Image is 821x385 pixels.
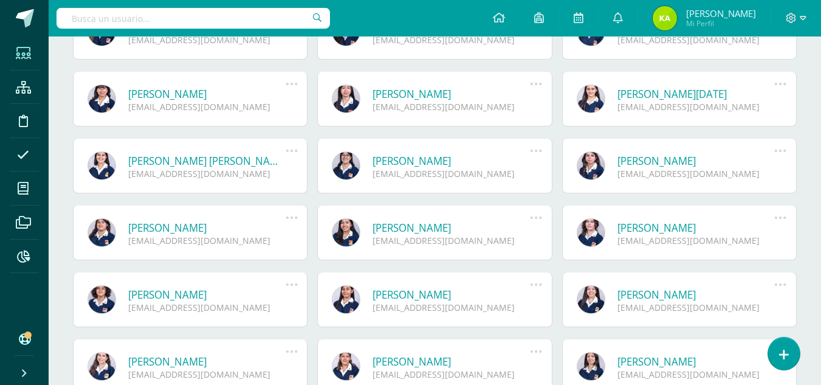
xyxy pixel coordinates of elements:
[128,235,286,246] div: [EMAIL_ADDRESS][DOMAIN_NAME]
[617,87,775,101] a: [PERSON_NAME][DATE]
[686,18,756,29] span: Mi Perfil
[617,369,775,380] div: [EMAIL_ADDRESS][DOMAIN_NAME]
[373,288,530,302] a: [PERSON_NAME]
[617,221,775,235] a: [PERSON_NAME]
[617,235,775,246] div: [EMAIL_ADDRESS][DOMAIN_NAME]
[373,101,530,113] div: [EMAIL_ADDRESS][DOMAIN_NAME]
[373,369,530,380] div: [EMAIL_ADDRESS][DOMAIN_NAME]
[128,355,286,369] a: [PERSON_NAME]
[128,302,286,313] div: [EMAIL_ADDRESS][DOMAIN_NAME]
[373,235,530,246] div: [EMAIL_ADDRESS][DOMAIN_NAME]
[373,355,530,369] a: [PERSON_NAME]
[373,221,530,235] a: [PERSON_NAME]
[128,288,286,302] a: [PERSON_NAME]
[373,154,530,168] a: [PERSON_NAME]
[128,369,286,380] div: [EMAIL_ADDRESS][DOMAIN_NAME]
[617,168,775,179] div: [EMAIL_ADDRESS][DOMAIN_NAME]
[128,34,286,46] div: [EMAIL_ADDRESS][DOMAIN_NAME]
[128,101,286,113] div: [EMAIL_ADDRESS][DOMAIN_NAME]
[653,6,677,30] img: d6f4a965678b72818fa0429cbf0648b7.png
[617,101,775,113] div: [EMAIL_ADDRESS][DOMAIN_NAME]
[373,168,530,179] div: [EMAIL_ADDRESS][DOMAIN_NAME]
[617,355,775,369] a: [PERSON_NAME]
[57,8,330,29] input: Busca un usuario...
[128,154,286,168] a: [PERSON_NAME] [PERSON_NAME]
[373,302,530,313] div: [EMAIL_ADDRESS][DOMAIN_NAME]
[128,221,286,235] a: [PERSON_NAME]
[617,34,775,46] div: [EMAIL_ADDRESS][DOMAIN_NAME]
[128,168,286,179] div: [EMAIL_ADDRESS][DOMAIN_NAME]
[128,87,286,101] a: [PERSON_NAME]
[373,87,530,101] a: [PERSON_NAME]
[617,288,775,302] a: [PERSON_NAME]
[617,154,775,168] a: [PERSON_NAME]
[617,302,775,313] div: [EMAIL_ADDRESS][DOMAIN_NAME]
[686,7,756,19] span: [PERSON_NAME]
[373,34,530,46] div: [EMAIL_ADDRESS][DOMAIN_NAME]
